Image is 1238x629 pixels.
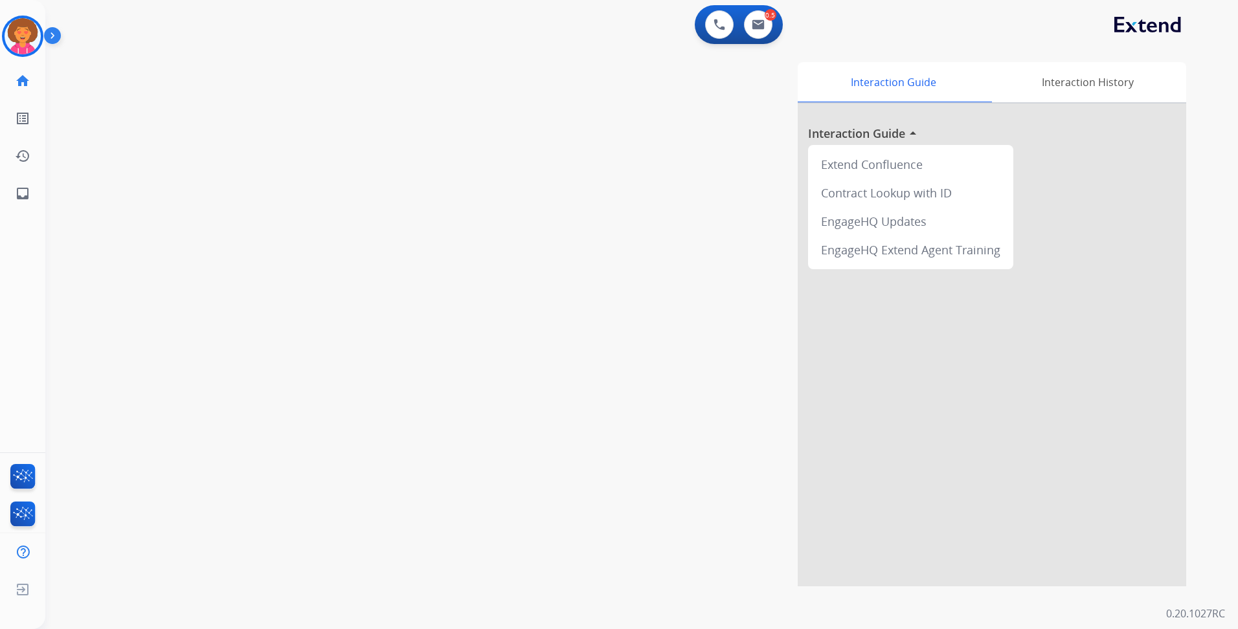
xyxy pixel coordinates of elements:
[15,186,30,201] mat-icon: inbox
[15,73,30,89] mat-icon: home
[5,18,41,54] img: avatar
[813,179,1008,207] div: Contract Lookup with ID
[765,9,776,21] div: 0.5
[15,111,30,126] mat-icon: list_alt
[1166,606,1225,621] p: 0.20.1027RC
[813,236,1008,264] div: EngageHQ Extend Agent Training
[15,148,30,164] mat-icon: history
[989,62,1186,102] div: Interaction History
[798,62,989,102] div: Interaction Guide
[813,207,1008,236] div: EngageHQ Updates
[813,150,1008,179] div: Extend Confluence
